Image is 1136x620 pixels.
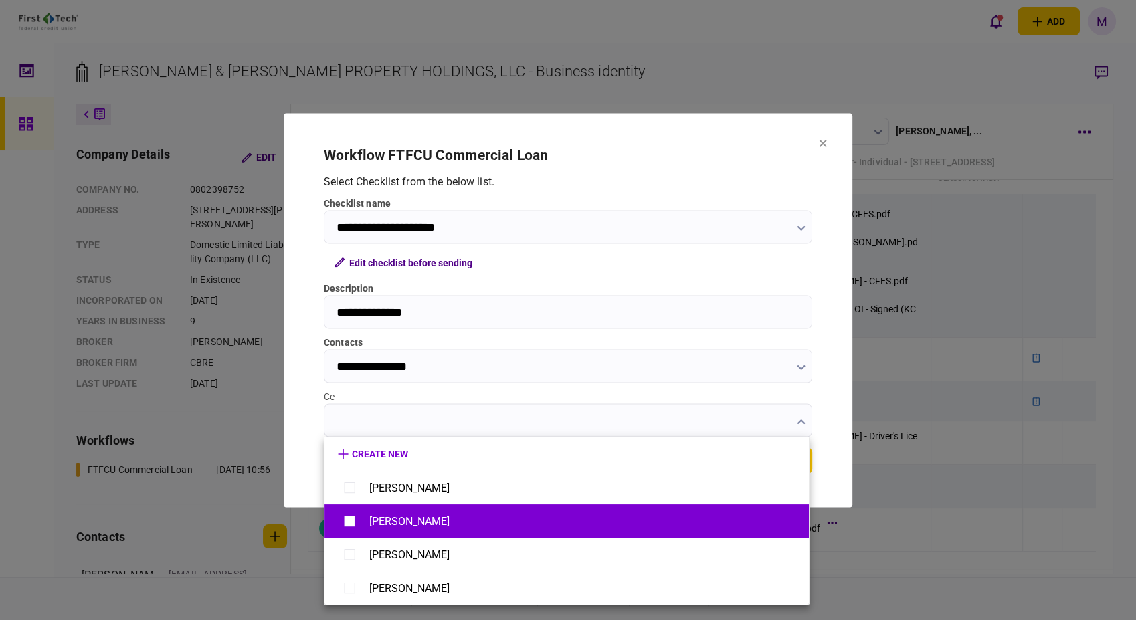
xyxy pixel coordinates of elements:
button: [PERSON_NAME] [338,543,795,566]
div: [PERSON_NAME] [369,582,450,595]
button: [PERSON_NAME] [338,510,795,533]
button: [PERSON_NAME] [338,476,795,500]
div: [PERSON_NAME] [369,482,450,494]
div: [PERSON_NAME] [369,548,450,561]
div: [PERSON_NAME] [369,515,450,528]
button: create new [338,449,795,459]
button: [PERSON_NAME] [338,577,795,600]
